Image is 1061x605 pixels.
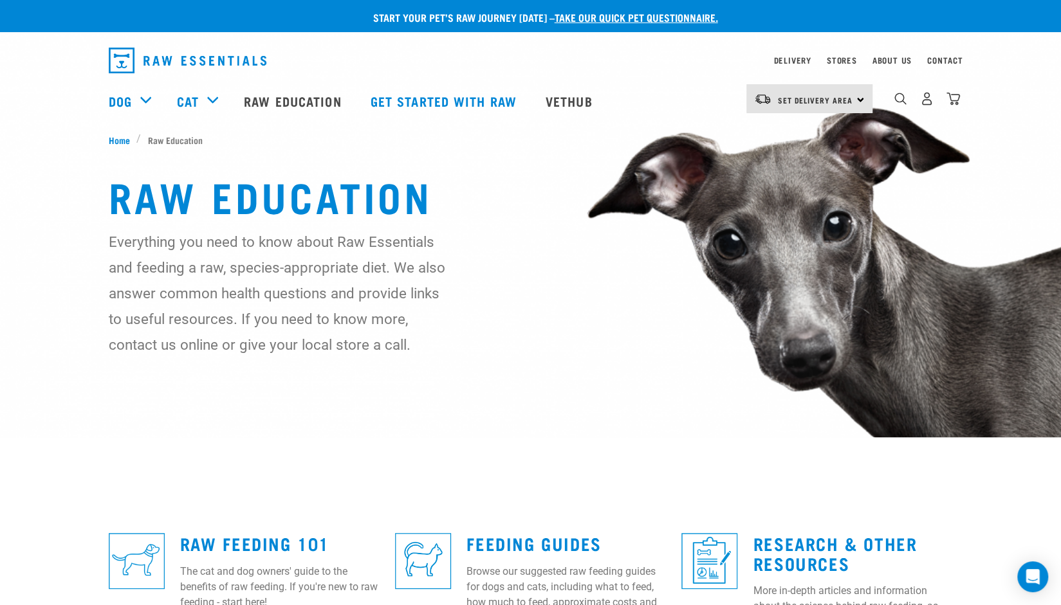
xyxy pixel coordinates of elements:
[109,172,953,219] h1: Raw Education
[109,91,132,111] a: Dog
[927,58,963,62] a: Contact
[773,58,811,62] a: Delivery
[109,133,137,147] a: Home
[1017,561,1048,592] div: Open Intercom Messenger
[98,42,963,78] nav: dropdown navigation
[920,92,934,105] img: user.png
[894,93,907,105] img: home-icon-1@2x.png
[778,98,853,102] span: Set Delivery Area
[231,75,357,127] a: Raw Education
[946,92,960,105] img: home-icon@2x.png
[872,58,911,62] a: About Us
[109,229,447,357] p: Everything you need to know about Raw Essentials and feeding a raw, species-appropriate diet. We ...
[358,75,533,127] a: Get started with Raw
[681,533,737,589] img: re-icons-healthcheck1-sq-blue.png
[395,533,451,589] img: re-icons-cat2-sq-blue.png
[109,133,130,147] span: Home
[754,93,771,105] img: van-moving.png
[827,58,857,62] a: Stores
[177,91,199,111] a: Cat
[109,48,266,73] img: Raw Essentials Logo
[533,75,609,127] a: Vethub
[753,538,917,568] a: Research & Other Resources
[109,533,165,589] img: re-icons-dog3-sq-blue.png
[109,133,953,147] nav: breadcrumbs
[180,538,329,548] a: Raw Feeding 101
[466,538,601,548] a: Feeding Guides
[555,14,718,20] a: take our quick pet questionnaire.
